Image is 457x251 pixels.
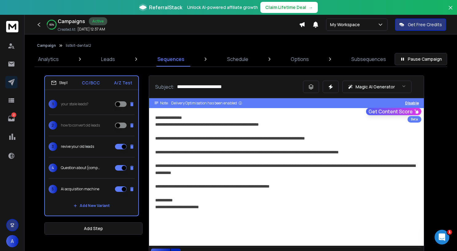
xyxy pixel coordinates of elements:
button: Close banner [447,4,455,18]
div: Beta [408,116,421,123]
li: Step1CC/BCCA/Z Test1your stale leads?2how to convert old leads3revive your old leads4Question abo... [44,75,139,216]
button: Campaign [37,43,56,48]
p: [DATE] 12:37 AM [77,27,105,32]
p: My Workspace [330,22,362,28]
p: revive your old leads [61,144,94,149]
p: Options [291,55,309,63]
p: A/Z Test [114,80,132,86]
span: ReferralStack [149,4,182,11]
p: CC/BCC [82,80,100,86]
button: A [6,235,18,247]
button: Claim Lifetime Deal→ [260,2,318,13]
span: → [309,4,313,10]
button: Disable [405,101,419,106]
p: Question about {company} [61,165,100,170]
div: Delivery Optimisation has been enabled [171,101,242,106]
p: Unlock AI-powered affiliate growth [187,4,258,10]
p: Subsequences [351,55,386,63]
p: your stale leads? [61,102,89,107]
button: Magic AI Generator [342,81,412,93]
p: how to convert old leads [61,123,100,128]
span: 1 [49,100,57,108]
span: 4 [49,164,57,172]
a: 2 [5,112,18,125]
p: Created At: [58,27,76,32]
a: Leads [97,52,119,67]
button: Get Content Score [366,108,421,115]
a: Schedule [223,52,252,67]
p: Ai acquisition machine [61,187,99,192]
span: 2 [49,121,57,130]
button: Add New Variant [69,200,115,212]
a: Sequences [154,52,188,67]
p: Sequences [157,55,184,63]
p: Leads [101,55,115,63]
p: 2 [11,112,16,117]
a: Options [287,52,313,67]
div: Active [89,17,107,25]
p: 82 % [49,23,54,26]
a: Analytics [34,52,62,67]
p: Subject: [155,83,175,91]
p: Analytics [38,55,59,63]
span: 3 [49,142,57,151]
div: Step 1 [51,80,68,86]
iframe: Intercom live chat [435,230,449,245]
button: Get Free Credits [395,18,446,31]
span: Note: [160,101,169,106]
h1: Campaigns [58,18,85,25]
span: 1 [447,230,452,235]
span: 5 [49,185,57,193]
p: listkit-dental2 [66,43,91,48]
p: Schedule [227,55,248,63]
button: Pause Campaign [395,53,447,65]
p: Magic AI Generator [356,84,395,90]
p: Get Free Credits [408,22,442,28]
button: Add Step [44,222,143,235]
a: Subsequences [348,52,390,67]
